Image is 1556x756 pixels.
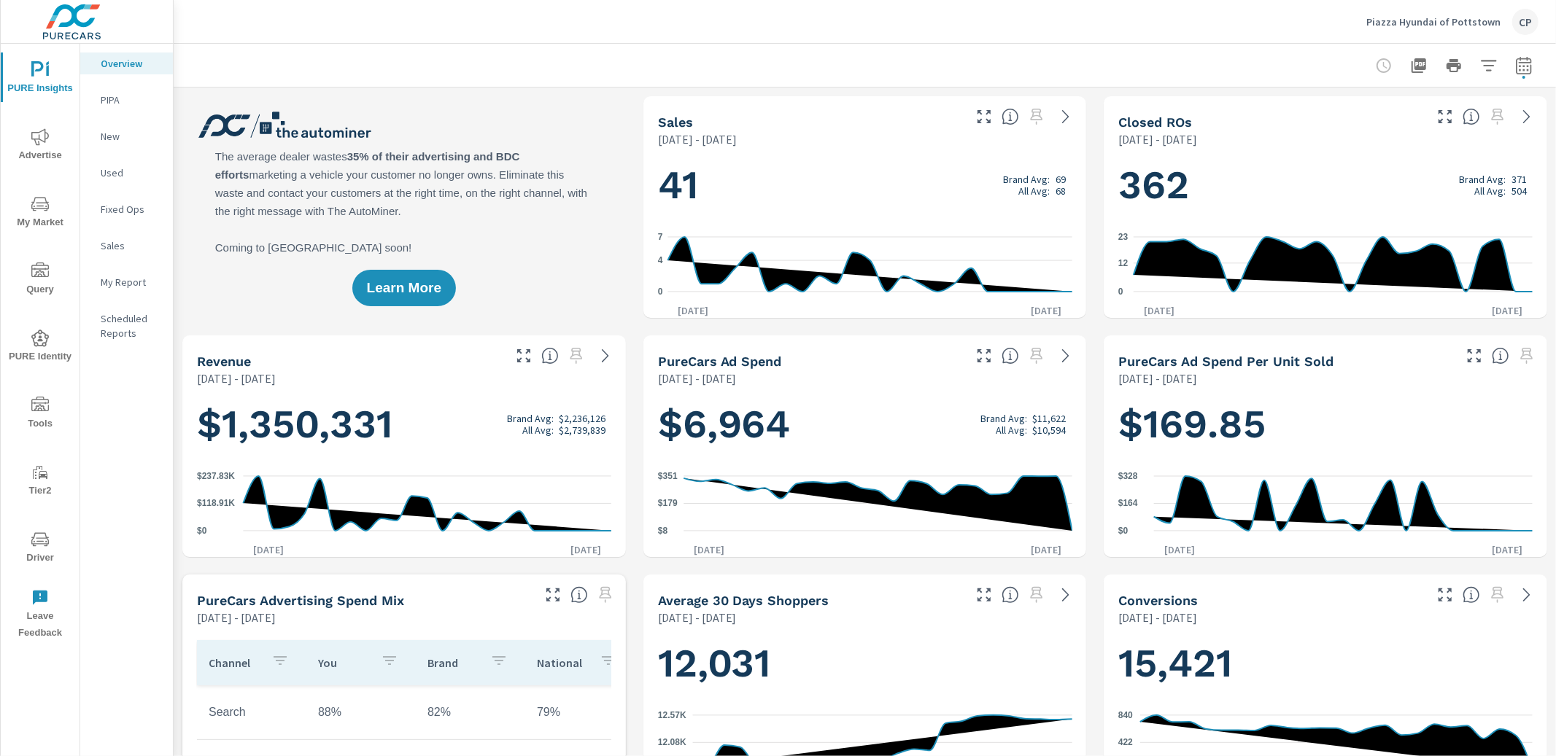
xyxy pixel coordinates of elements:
[367,281,441,295] span: Learn More
[559,413,605,424] p: $2,236,126
[1118,639,1533,688] h1: 15,421
[1054,344,1077,367] a: See more details in report
[658,255,663,265] text: 4
[658,232,663,242] text: 7
[570,586,588,604] span: This table looks at how you compare to the amount of budget you spend per channel as opposed to y...
[80,162,173,184] div: Used
[1118,737,1133,747] text: 422
[980,413,1027,424] p: Brand Avg:
[658,593,829,608] h5: Average 30 Days Shoppers
[1474,51,1503,80] button: Apply Filters
[197,694,306,730] td: Search
[1054,583,1077,607] a: See more details in report
[80,271,173,293] div: My Report
[1486,583,1509,607] span: Select a preset date range to save this widget
[101,275,161,289] p: My Report
[101,129,161,144] p: New
[1515,105,1538,128] a: See more details in report
[80,125,173,147] div: New
[5,397,75,432] span: Tools
[1118,400,1533,449] h1: $169.85
[243,542,294,557] p: [DATE]
[1118,287,1123,297] text: 0
[565,344,588,367] span: Select a preset date range to save this widget
[352,270,456,306] button: Learn More
[1118,354,1334,369] h5: PureCars Ad Spend Per Unit Sold
[101,311,161,340] p: Scheduled Reports
[318,655,369,670] p: You
[197,526,207,536] text: $0
[5,330,75,365] span: PURE Identity
[1118,130,1197,148] p: [DATE] - [DATE]
[306,694,416,730] td: 88%
[1118,609,1197,626] p: [DATE] - [DATE]
[541,583,565,607] button: Make Fullscreen
[209,655,260,670] p: Channel
[658,738,686,748] text: 12.08K
[560,542,611,557] p: [DATE]
[1118,593,1198,608] h5: Conversions
[1439,51,1468,80] button: Print Report
[1433,105,1457,128] button: Make Fullscreen
[658,114,693,130] h5: Sales
[1118,499,1138,509] text: $164
[5,589,75,642] span: Leave Feedback
[80,235,173,257] div: Sales
[1002,347,1019,365] span: Total cost of media for all PureCars channels for the selected dealership group over the selected...
[1463,586,1480,604] span: The number of dealer-specified goals completed by a visitor. [Source: This data is provided by th...
[1366,15,1501,28] p: Piazza Hyundai of Pottstown
[559,424,605,436] p: $2,739,839
[1118,471,1138,481] text: $328
[1021,303,1072,318] p: [DATE]
[197,593,404,608] h5: PureCars Advertising Spend Mix
[512,344,535,367] button: Make Fullscreen
[101,93,161,107] p: PIPA
[101,56,161,71] p: Overview
[1512,9,1538,35] div: CP
[1492,347,1509,365] span: Average cost of advertising per each vehicle sold at the dealer over the selected date range. The...
[972,344,996,367] button: Make Fullscreen
[658,526,668,536] text: $8
[658,370,737,387] p: [DATE] - [DATE]
[594,583,617,607] span: Select a preset date range to save this widget
[1474,185,1506,197] p: All Avg:
[658,130,737,148] p: [DATE] - [DATE]
[427,655,479,670] p: Brand
[197,471,235,481] text: $237.83K
[996,424,1027,436] p: All Avg:
[80,308,173,344] div: Scheduled Reports
[594,344,617,367] a: See more details in report
[1056,174,1066,185] p: 69
[1118,160,1533,210] h1: 362
[197,370,276,387] p: [DATE] - [DATE]
[1118,114,1192,130] h5: Closed ROs
[1021,542,1072,557] p: [DATE]
[1512,174,1527,185] p: 371
[1002,586,1019,604] span: A rolling 30 day total of daily Shoppers on the dealership website, averaged over the selected da...
[1002,108,1019,125] span: Number of vehicles sold by the dealership over the selected date range. [Source: This data is sou...
[1,44,80,647] div: nav menu
[684,542,735,557] p: [DATE]
[1515,344,1538,367] span: Select a preset date range to save this widget
[80,52,173,74] div: Overview
[197,354,251,369] h5: Revenue
[1433,583,1457,607] button: Make Fullscreen
[658,499,678,509] text: $179
[658,354,782,369] h5: PureCars Ad Spend
[1025,105,1048,128] span: Select a preset date range to save this widget
[1512,185,1527,197] p: 504
[507,413,554,424] p: Brand Avg:
[525,694,635,730] td: 79%
[5,531,75,566] span: Driver
[522,424,554,436] p: All Avg:
[1118,710,1133,720] text: 840
[1118,370,1197,387] p: [DATE] - [DATE]
[1032,413,1066,424] p: $11,622
[197,609,276,626] p: [DATE] - [DATE]
[101,238,161,253] p: Sales
[1482,542,1533,557] p: [DATE]
[101,165,161,180] p: Used
[658,471,678,481] text: $351
[658,160,1072,210] h1: 41
[80,89,173,111] div: PIPA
